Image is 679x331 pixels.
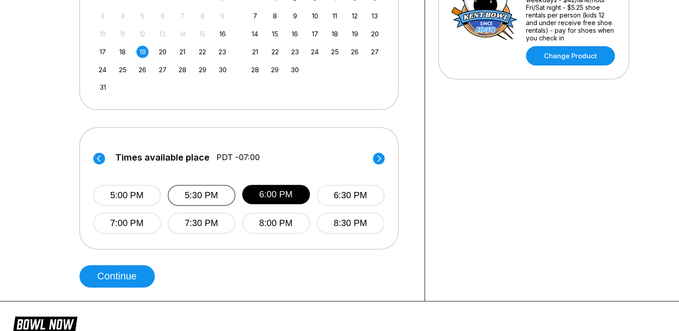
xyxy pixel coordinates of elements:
div: Choose Saturday, September 13th, 2025 [369,10,381,22]
div: Choose Friday, September 19th, 2025 [349,28,361,40]
div: Choose Monday, September 15th, 2025 [269,28,281,40]
button: 5:00 PM [93,185,161,206]
div: Choose Saturday, August 16th, 2025 [216,28,228,40]
div: Choose Sunday, September 14th, 2025 [249,28,261,40]
div: Choose Sunday, September 7th, 2025 [249,10,261,22]
div: Choose Wednesday, August 27th, 2025 [157,64,169,76]
div: Choose Sunday, August 31st, 2025 [96,81,109,93]
div: Choose Thursday, September 25th, 2025 [329,46,341,58]
div: Choose Thursday, August 21st, 2025 [176,46,188,58]
div: Not available Thursday, August 14th, 2025 [176,28,188,40]
div: Choose Friday, September 26th, 2025 [349,46,361,58]
div: Choose Saturday, September 20th, 2025 [369,28,381,40]
button: 8:30 PM [316,213,384,234]
div: Not available Tuesday, August 12th, 2025 [136,28,149,40]
button: 6:30 PM [316,185,384,206]
div: Choose Sunday, September 21st, 2025 [249,46,261,58]
div: Not available Thursday, August 7th, 2025 [176,10,188,22]
div: Choose Monday, August 25th, 2025 [117,64,129,76]
div: Not available Saturday, August 9th, 2025 [216,10,228,22]
div: Not available Sunday, August 10th, 2025 [96,28,109,40]
a: Change Product [526,46,615,65]
div: Choose Friday, August 29th, 2025 [197,64,209,76]
div: Choose Monday, September 8th, 2025 [269,10,281,22]
span: PDT -07:00 [216,152,260,162]
div: Choose Monday, September 29th, 2025 [269,64,281,76]
div: Not available Monday, August 4th, 2025 [117,10,129,22]
div: Choose Wednesday, September 10th, 2025 [309,10,321,22]
div: Not available Sunday, August 3rd, 2025 [96,10,109,22]
button: 8:00 PM [242,213,310,234]
div: Choose Tuesday, September 16th, 2025 [289,28,301,40]
div: Choose Thursday, August 28th, 2025 [176,64,188,76]
button: 6:00 PM [242,185,310,204]
div: Choose Wednesday, September 17th, 2025 [309,28,321,40]
button: 7:30 PM [167,213,235,234]
button: 5:30 PM [167,185,235,206]
div: Choose Tuesday, August 26th, 2025 [136,64,149,76]
div: Choose Sunday, September 28th, 2025 [249,64,261,76]
div: Choose Tuesday, September 30th, 2025 [289,64,301,76]
div: Not available Friday, August 15th, 2025 [197,28,209,40]
div: Not available Wednesday, August 13th, 2025 [157,28,169,40]
span: Times available place [115,152,210,162]
div: Choose Wednesday, August 20th, 2025 [157,46,169,58]
div: Choose Sunday, August 24th, 2025 [96,64,109,76]
button: 9:00 PM [384,185,452,206]
div: Choose Monday, September 22nd, 2025 [269,46,281,58]
div: Choose Thursday, September 18th, 2025 [329,28,341,40]
div: Choose Wednesday, September 24th, 2025 [309,46,321,58]
div: Choose Friday, September 12th, 2025 [349,10,361,22]
div: Choose Sunday, August 17th, 2025 [96,46,109,58]
button: Continue [79,265,155,287]
div: Choose Saturday, September 27th, 2025 [369,46,381,58]
div: Choose Tuesday, September 9th, 2025 [289,10,301,22]
div: Not available Wednesday, August 6th, 2025 [157,10,169,22]
div: Not available Tuesday, August 5th, 2025 [136,10,149,22]
div: Choose Thursday, September 11th, 2025 [329,10,341,22]
div: Choose Saturday, August 30th, 2025 [216,64,228,76]
div: Choose Saturday, August 23rd, 2025 [216,46,228,58]
div: Not available Monday, August 11th, 2025 [117,28,129,40]
div: Choose Monday, August 18th, 2025 [117,46,129,58]
div: Choose Friday, August 22nd, 2025 [197,46,209,58]
div: Choose Tuesday, August 19th, 2025 [136,46,149,58]
button: 7:00 PM [93,213,161,234]
div: Not available Friday, August 8th, 2025 [197,10,209,22]
div: Choose Tuesday, September 23rd, 2025 [289,46,301,58]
